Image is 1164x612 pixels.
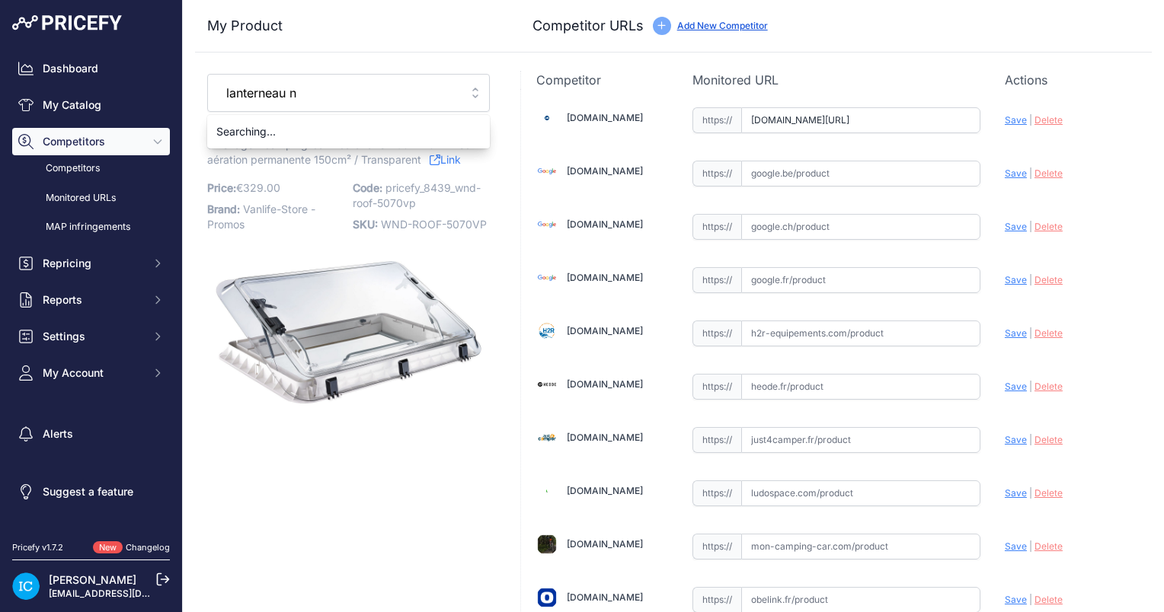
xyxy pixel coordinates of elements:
[1005,167,1027,179] span: Save
[741,161,980,186] input: google.be/product
[1029,487,1032,499] span: |
[692,71,980,89] p: Monitored URL
[207,202,315,231] span: Vanlife-Store - Promos
[12,214,170,241] a: MAP infringements
[532,15,644,37] h3: Competitor URLs
[12,55,170,82] a: Dashboard
[353,181,382,194] span: Code:
[1029,221,1032,232] span: |
[1034,114,1063,126] span: Delete
[1029,114,1032,126] span: |
[1005,114,1027,126] span: Save
[126,542,170,553] a: Changelog
[567,165,643,177] a: [DOMAIN_NAME]
[1005,381,1027,392] span: Save
[43,292,142,308] span: Reports
[353,218,378,231] span: SKU:
[692,107,741,133] span: https://
[43,134,142,149] span: Competitors
[741,427,980,453] input: just4camper.fr/product
[43,365,142,381] span: My Account
[12,250,170,277] button: Repricing
[567,485,643,496] a: [DOMAIN_NAME]
[692,480,741,506] span: https://
[49,573,136,586] a: [PERSON_NAME]
[1029,327,1032,339] span: |
[741,480,980,506] input: ludospace.com/product
[43,329,142,344] span: Settings
[692,161,741,186] span: https://
[1029,381,1032,392] span: |
[43,256,142,271] span: Repricing
[1029,540,1032,552] span: |
[567,378,643,390] a: [DOMAIN_NAME]
[1034,594,1063,605] span: Delete
[567,432,643,443] a: [DOMAIN_NAME]
[12,128,170,155] button: Competitors
[567,218,643,230] a: [DOMAIN_NAME]
[12,323,170,350] button: Settings
[1034,381,1063,392] span: Delete
[12,478,170,505] a: Suggest a feature
[207,118,490,145] div: Searching...
[207,202,240,215] span: Brand:
[567,112,643,123] a: [DOMAIN_NAME]
[12,286,170,314] button: Reports
[1034,434,1063,445] span: Delete
[12,359,170,387] button: My Account
[12,185,170,212] a: Monitored URLs
[1034,274,1063,285] span: Delete
[692,374,741,400] span: https://
[207,15,490,37] h3: My Product
[536,71,668,89] p: Competitor
[1034,327,1063,339] span: Delete
[12,55,170,523] nav: Sidebar
[12,155,170,182] a: Competitors
[692,534,741,559] span: https://
[677,20,768,31] a: Add New Competitor
[741,374,980,400] input: heode.fr/product
[692,427,741,453] span: https://
[741,214,980,240] input: google.ch/product
[1029,594,1032,605] span: |
[1005,71,1137,89] p: Actions
[692,320,741,346] span: https://
[741,107,980,133] input: berger-camping.fr/product
[243,181,280,194] span: 329.00
[93,541,123,554] span: New
[1005,221,1027,232] span: Save
[12,541,63,554] div: Pricefy v1.7.2
[692,267,741,293] span: https://
[1034,167,1063,179] span: Delete
[1029,167,1032,179] span: |
[741,534,980,559] input: mon-camping-car.com/product
[207,181,236,194] span: Price:
[741,320,980,346] input: h2r-equipements.com/product
[1005,594,1027,605] span: Save
[567,538,643,550] a: [DOMAIN_NAME]
[692,214,741,240] span: https://
[430,150,461,169] a: Link
[49,588,208,599] a: [EMAIL_ADDRESS][DOMAIN_NAME]
[1005,540,1027,552] span: Save
[1005,327,1027,339] span: Save
[1005,434,1027,445] span: Save
[1029,434,1032,445] span: |
[1034,540,1063,552] span: Delete
[353,181,481,209] span: pricefy_8439_wnd-roof-5070vp
[381,218,487,231] span: WND-ROOF-5070VP
[1005,274,1027,285] span: Save
[1034,487,1063,499] span: Delete
[567,591,643,603] a: [DOMAIN_NAME]
[12,91,170,119] a: My Catalog
[567,272,643,283] a: [DOMAIN_NAME]
[567,325,643,336] a: [DOMAIN_NAME]
[1034,221,1063,232] span: Delete
[207,177,344,199] p: €
[1005,487,1027,499] span: Save
[741,267,980,293] input: google.fr/product
[12,420,170,448] a: Alerts
[12,15,122,30] img: Pricefy Logo
[1029,274,1032,285] span: |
